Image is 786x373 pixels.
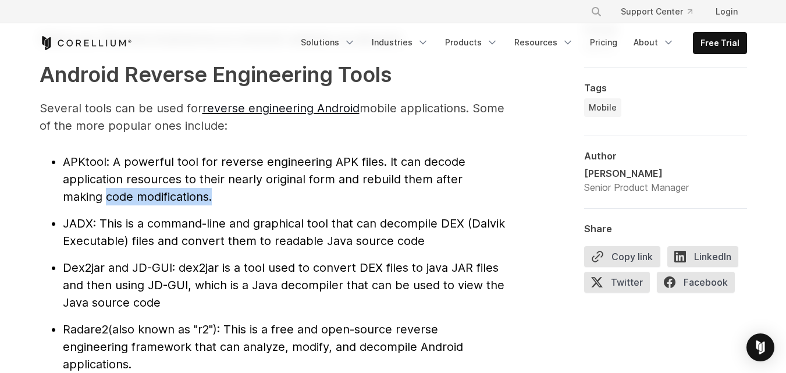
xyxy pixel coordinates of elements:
[365,32,436,53] a: Industries
[63,322,108,336] span: Radare2
[586,1,607,22] button: Search
[584,246,660,267] button: Copy link
[706,1,747,22] a: Login
[577,1,747,22] div: Navigation Menu
[584,223,747,235] div: Share
[746,333,774,361] div: Open Intercom Messenger
[657,272,735,293] span: Facebook
[63,155,465,204] span: : A powerful tool for reverse engineering APK files. It can decode application resources to their...
[294,32,362,53] a: Solutions
[507,32,581,53] a: Resources
[438,32,505,53] a: Products
[63,261,172,275] span: Dex2jar and JD-GUI
[667,246,745,272] a: LinkedIn
[584,82,747,94] div: Tags
[63,261,504,310] span: : dex2jar is a tool used to convert DEX files to java JAR files and then using JD-GUI, which is a...
[40,100,505,134] p: Several tools can be used for mobile applications. Some of the more popular ones include:
[63,322,463,371] span: (also known as "r2"): This is a free and open-source reverse engineering framework that can analy...
[584,166,689,180] div: [PERSON_NAME]
[584,272,650,293] span: Twitter
[657,272,742,297] a: Facebook
[667,246,738,267] span: LinkedIn
[584,272,657,297] a: Twitter
[589,102,617,113] span: Mobile
[294,32,747,54] div: Navigation Menu
[40,62,392,87] strong: Android Reverse Engineering Tools
[584,98,621,117] a: Mobile
[40,36,132,50] a: Corellium Home
[63,216,505,248] span: : This is a command-line and graphical tool that can decompile DEX (Dalvik Executable) files and ...
[611,1,702,22] a: Support Center
[693,33,746,54] a: Free Trial
[584,180,689,194] div: Senior Product Manager
[63,216,93,230] span: JADX
[202,101,360,115] a: reverse engineering Android
[584,150,747,162] div: Author
[63,155,106,169] span: APKtool
[583,32,624,53] a: Pricing
[627,32,681,53] a: About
